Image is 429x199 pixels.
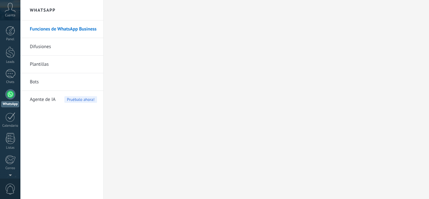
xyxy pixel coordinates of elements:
a: Agente de IAPruébalo ahora! [30,91,97,108]
a: Plantillas [30,56,97,73]
div: Calendario [1,124,19,128]
a: Bots [30,73,97,91]
li: Funciones de WhatsApp Business [20,20,103,38]
div: Leads [1,60,19,64]
li: Bots [20,73,103,91]
li: Agente de IA [20,91,103,108]
a: Funciones de WhatsApp Business [30,20,97,38]
span: Agente de IA [30,91,56,108]
span: Pruébalo ahora! [64,96,97,103]
li: Difusiones [20,38,103,56]
div: Chats [1,80,19,84]
li: Plantillas [20,56,103,73]
span: Cuenta [5,14,15,18]
a: Difusiones [30,38,97,56]
div: Correo [1,166,19,170]
div: Listas [1,146,19,150]
div: WhatsApp [1,101,19,107]
div: Panel [1,37,19,41]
